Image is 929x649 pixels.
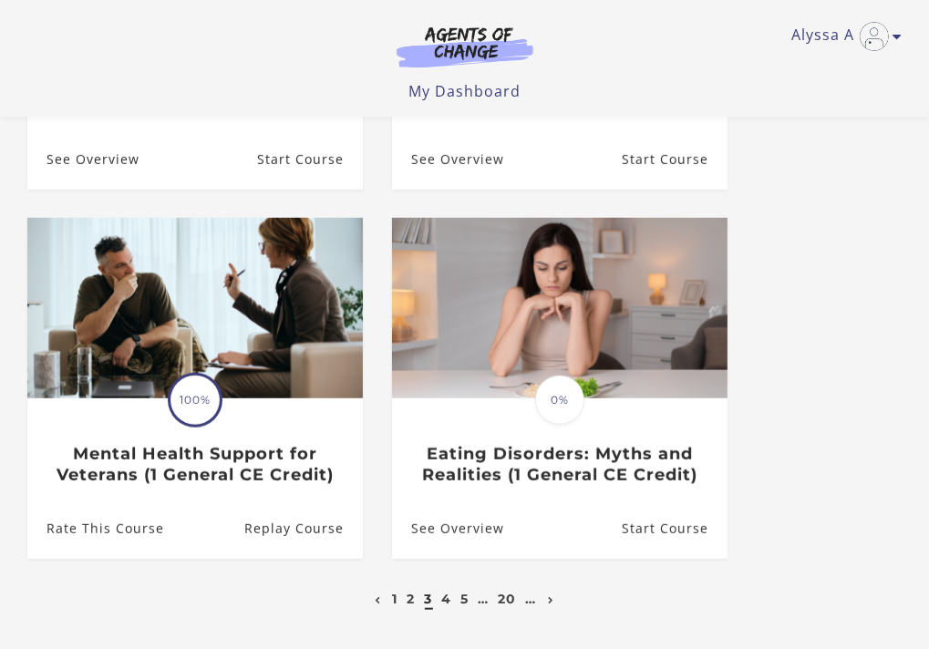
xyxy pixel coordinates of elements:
h3: Mental Health Support for Veterans (1 General CE Credit) [46,444,343,485]
span: 100% [170,376,220,425]
a: … [479,591,490,607]
a: Next page [543,591,559,607]
a: School Avoidance and Refusal (1 General CE Credit): See Overview [27,129,139,189]
img: Agents of Change Logo [377,26,552,67]
a: … [526,591,537,607]
a: 1 [393,591,398,607]
a: Eating Disorders: Myths and Realities (1 General CE Credit): See Overview [392,500,504,559]
a: Toggle menu [792,22,893,51]
a: 5 [461,591,470,607]
a: Neurodiversity and ADHD (1 General CE Credit): See Overview [392,129,504,189]
a: Eating Disorders: Myths and Realities (1 General CE Credit): Resume Course [621,500,727,559]
span: 0% [535,376,584,425]
a: 3 [425,591,433,607]
a: My Dashboard [408,81,521,101]
a: Neurodiversity and ADHD (1 General CE Credit): Resume Course [621,129,727,189]
a: Mental Health Support for Veterans (1 General CE Credit): Resume Course [243,500,362,559]
a: Mental Health Support for Veterans (1 General CE Credit): Rate This Course [27,500,164,559]
h3: Eating Disorders: Myths and Realities (1 General CE Credit) [411,444,707,485]
a: 20 [499,591,517,607]
a: 2 [408,591,416,607]
a: 4 [442,591,452,607]
a: Previous page [370,591,386,607]
a: School Avoidance and Refusal (1 General CE Credit): Resume Course [256,129,362,189]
